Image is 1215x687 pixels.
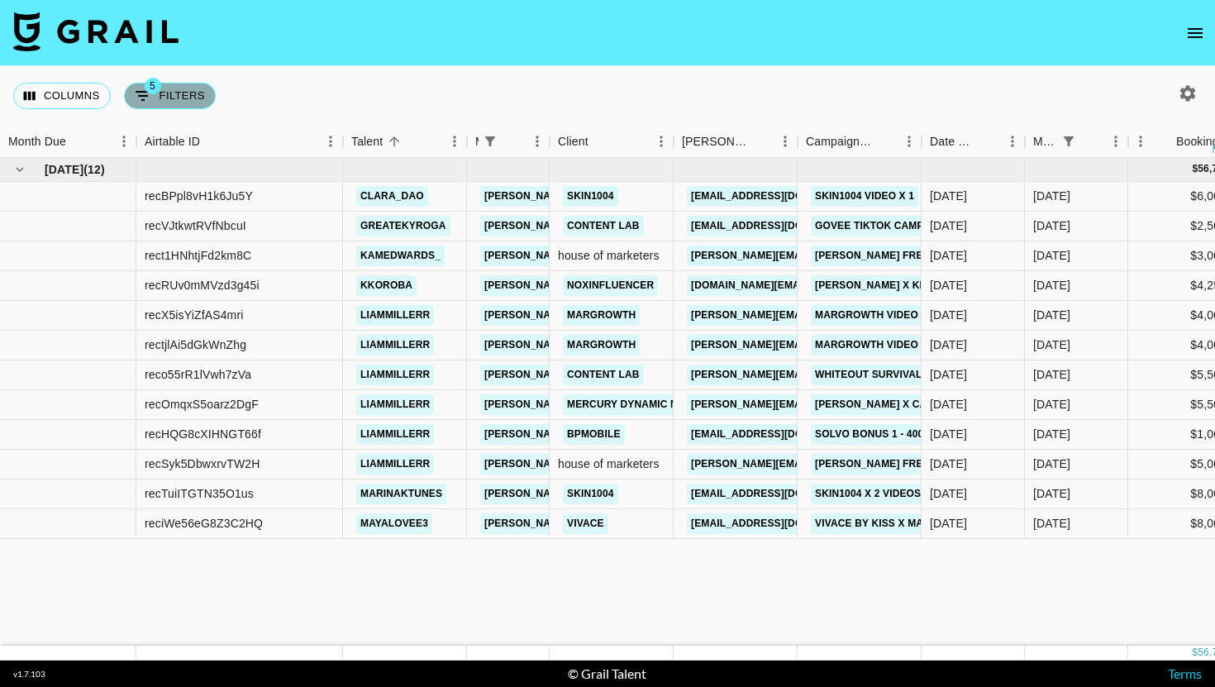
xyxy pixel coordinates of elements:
a: [EMAIL_ADDRESS][DOMAIN_NAME] [687,424,872,445]
a: [PERSON_NAME][EMAIL_ADDRESS][DOMAIN_NAME] [687,365,956,385]
div: 1 active filter [1057,130,1080,153]
a: [PERSON_NAME] FREELY [811,246,946,266]
div: Sep '25 [1033,336,1070,353]
button: Menu [649,129,674,154]
div: Month Due [1025,126,1128,158]
a: [PERSON_NAME] X KKOROBA [811,275,969,296]
div: Sep '25 [1033,485,1070,502]
button: Sort [1153,130,1176,153]
a: Content Lab [563,216,644,236]
button: Menu [525,129,550,154]
div: 29/07/2025 [930,307,967,323]
button: Menu [112,129,136,154]
div: © Grail Talent [568,666,646,682]
div: Airtable ID [136,126,343,158]
a: [PERSON_NAME][EMAIL_ADDRESS][DOMAIN_NAME] [480,484,750,504]
a: GOVEE TIKTOK CAMPAIGN [811,216,952,236]
a: [PERSON_NAME][EMAIL_ADDRESS][DOMAIN_NAME] [687,305,956,326]
button: Menu [318,129,343,154]
div: rect1HNhtjFd2km8C [145,247,251,264]
div: Talent [343,126,467,158]
a: liammillerr [356,305,434,326]
div: reciWe56eG8Z3C2HQ [145,515,263,532]
a: [PERSON_NAME][EMAIL_ADDRESS][DOMAIN_NAME] [687,454,956,475]
a: kamedwards_ [356,246,445,266]
button: Sort [502,130,525,153]
button: Sort [1080,130,1103,153]
a: SKIN1004 [563,484,618,504]
button: Sort [200,130,223,153]
a: clara_dao [356,186,428,207]
button: hide children [8,158,31,181]
button: Menu [773,129,798,154]
a: greatekyroga [356,216,450,236]
div: Campaign (Type) [798,126,922,158]
a: VIVACE [563,513,608,534]
a: [PERSON_NAME][EMAIL_ADDRESS][DOMAIN_NAME] [480,424,750,445]
a: [PERSON_NAME][EMAIL_ADDRESS][DOMAIN_NAME] [687,394,956,415]
div: 19/09/2025 [930,426,967,442]
div: 11/09/2025 [930,366,967,383]
a: [EMAIL_ADDRESS][DOMAIN_NAME] [687,216,872,236]
a: margrowth [563,335,640,355]
div: 16/09/2025 [930,217,967,234]
button: Sort [66,130,89,153]
button: Show filters [479,130,502,153]
a: Margrowth video 4 actual [811,335,974,355]
a: VIVACE BY KISS x MAYALOVEE3 [811,513,979,534]
a: Mercury Dynamic Network Media Ltd. [563,394,786,415]
div: rectjlAi5dGkWnZhg [145,336,246,353]
div: Sep '25 [1033,217,1070,234]
a: marinaktunes [356,484,446,504]
a: kkoroba [356,275,417,296]
div: Date Created [930,126,977,158]
div: Sep '25 [1033,277,1070,293]
div: 19/09/2025 [930,247,967,264]
a: margrowth video 5 [811,305,931,326]
span: ( 12 ) [83,161,105,178]
a: [PERSON_NAME][EMAIL_ADDRESS][DOMAIN_NAME] [480,394,750,415]
a: skin1004 x 2 videos [811,484,925,504]
a: liammillerr [356,394,434,415]
button: open drawer [1179,17,1212,50]
a: [PERSON_NAME][EMAIL_ADDRESS][DOMAIN_NAME] [480,216,750,236]
a: [PERSON_NAME] x Camscanner [811,394,989,415]
a: BPMobile [563,424,625,445]
div: 15/03/2025 [930,515,967,532]
div: Campaign (Type) [806,126,874,158]
div: Sep '25 [1033,515,1070,532]
a: Content Lab [563,365,644,385]
button: Menu [442,129,467,154]
div: Sep '25 [1033,456,1070,472]
div: 27/03/2025 [930,485,967,502]
a: [PERSON_NAME][EMAIL_ADDRESS][DOMAIN_NAME] [480,454,750,475]
div: [PERSON_NAME] [682,126,750,158]
div: 03/09/2025 [930,396,967,413]
a: [PERSON_NAME] FREELY [811,454,946,475]
div: Sep '25 [1033,307,1070,323]
button: Sort [383,130,406,153]
a: liammillerr [356,335,434,355]
a: [EMAIL_ADDRESS][DOMAIN_NAME] [687,186,872,207]
div: recOmqxS5oarz2DgF [145,396,259,413]
div: v 1.7.103 [13,669,45,680]
a: mayalovee3 [356,513,432,534]
div: 19/09/2025 [930,456,967,472]
a: SKIN1004 [563,186,618,207]
div: Booker [674,126,798,158]
a: Whiteout Survival [811,365,926,385]
button: Sort [588,130,612,153]
div: Sep '25 [1033,426,1070,442]
a: [PERSON_NAME][EMAIL_ADDRESS][DOMAIN_NAME] [480,335,750,355]
div: 1 active filter [479,130,502,153]
div: 01/08/2025 [930,336,967,353]
div: recHQG8cXIHNGT66f [145,426,261,442]
a: liammillerr [356,365,434,385]
a: [PERSON_NAME][EMAIL_ADDRESS][DOMAIN_NAME] [480,275,750,296]
div: Sep '25 [1033,396,1070,413]
img: Grail Talent [13,12,179,51]
div: Date Created [922,126,1025,158]
div: recVJtkwtRVfNbcuI [145,217,246,234]
div: recTuiITGTN35O1us [145,485,254,502]
a: [PERSON_NAME][EMAIL_ADDRESS][DOMAIN_NAME] [480,246,750,266]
